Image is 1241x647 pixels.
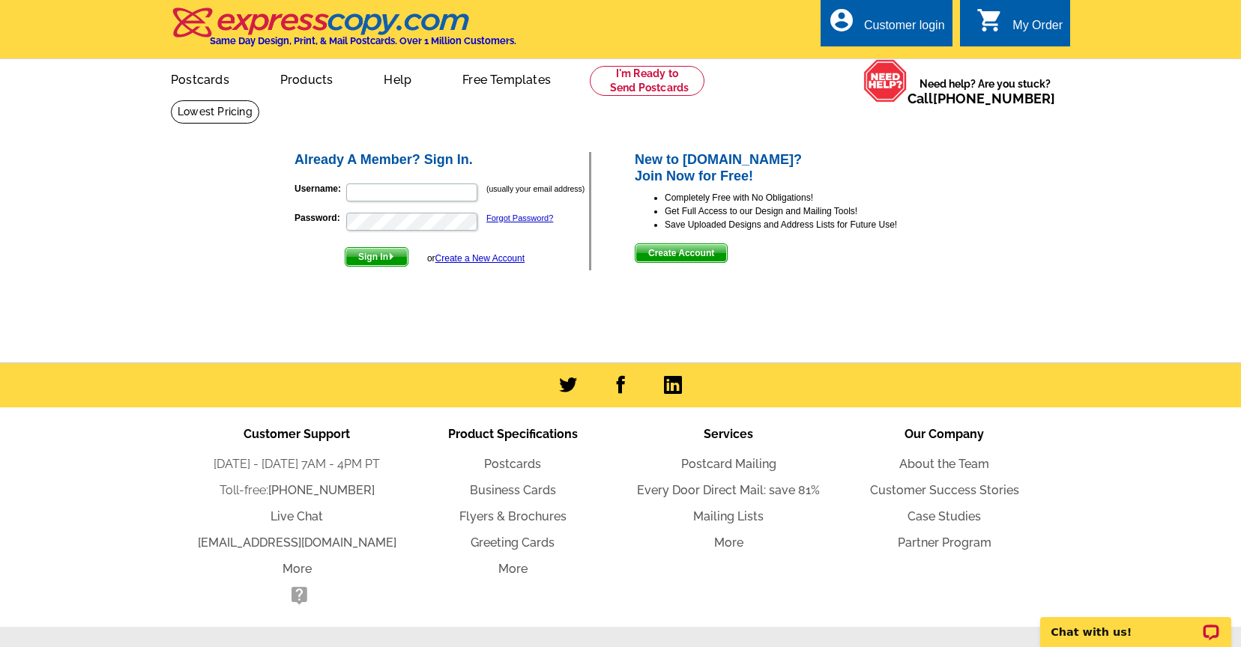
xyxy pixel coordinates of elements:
[459,509,567,523] a: Flyers & Brochures
[189,482,405,499] li: Toll-free:
[244,427,350,441] span: Customer Support
[870,483,1019,497] a: Customer Success Stories
[665,191,949,204] li: Completely Free with No Obligations!
[637,483,820,497] a: Every Door Direct Mail: save 81%
[665,204,949,218] li: Get Full Access to our Design and Mailing Tools!
[471,535,555,550] a: Greeting Cards
[665,218,949,231] li: Save Uploaded Designs and Address Lists for Future Use!
[905,427,984,441] span: Our Company
[1012,19,1063,40] div: My Order
[198,535,396,550] a: [EMAIL_ADDRESS][DOMAIN_NAME]
[438,61,575,96] a: Free Templates
[899,457,989,471] a: About the Team
[448,427,578,441] span: Product Specifications
[484,457,541,471] a: Postcards
[498,562,528,576] a: More
[427,252,525,265] div: or
[486,213,553,222] a: Forgot Password?
[908,509,981,523] a: Case Studies
[470,483,556,497] a: Business Cards
[256,61,357,96] a: Products
[295,182,345,195] label: Username:
[714,535,743,550] a: More
[976,7,1003,34] i: shopping_cart
[171,18,516,46] a: Same Day Design, Print, & Mail Postcards. Over 1 Million Customers.
[486,184,585,193] small: (usually your email address)
[189,455,405,473] li: [DATE] - [DATE] 7AM - 4PM PT
[345,247,408,267] button: Sign In
[295,211,345,225] label: Password:
[908,76,1063,106] span: Need help? Are you stuck?
[898,535,991,550] a: Partner Program
[360,61,435,96] a: Help
[864,19,945,40] div: Customer login
[908,91,1055,106] span: Call
[147,61,253,96] a: Postcards
[863,59,908,103] img: help
[681,457,776,471] a: Postcard Mailing
[635,244,727,262] span: Create Account
[435,253,525,264] a: Create a New Account
[933,91,1055,106] a: [PHONE_NUMBER]
[210,35,516,46] h4: Same Day Design, Print, & Mail Postcards. Over 1 Million Customers.
[704,427,753,441] span: Services
[388,253,395,260] img: button-next-arrow-white.png
[1030,600,1241,647] iframe: LiveChat chat widget
[345,248,408,266] span: Sign In
[693,509,764,523] a: Mailing Lists
[828,7,855,34] i: account_circle
[283,562,312,576] a: More
[635,152,949,184] h2: New to [DOMAIN_NAME]? Join Now for Free!
[271,509,323,523] a: Live Chat
[268,483,375,497] a: [PHONE_NUMBER]
[295,152,589,168] h2: Already A Member? Sign In.
[976,16,1063,35] a: shopping_cart My Order
[828,16,945,35] a: account_circle Customer login
[635,243,728,263] button: Create Account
